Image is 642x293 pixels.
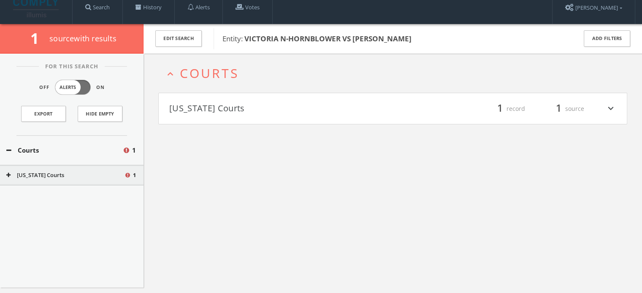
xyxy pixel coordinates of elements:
button: Edit Search [155,30,202,47]
span: Courts [180,65,239,82]
span: 1 [133,171,136,180]
button: Courts [6,145,122,155]
span: 1 [552,101,565,116]
i: expand_less [165,68,176,80]
button: Add Filters [584,30,630,47]
div: source [534,102,584,116]
button: expand_lessCourts [165,66,627,80]
div: record [474,102,525,116]
span: 1 [493,101,507,116]
button: [US_STATE] Courts [169,102,393,116]
span: 1 [132,145,136,155]
span: source with results [49,33,116,43]
b: VICTORIA N-HORNBLOWER VS [PERSON_NAME] [244,34,412,43]
button: [US_STATE] Courts [6,171,124,180]
i: expand_more [605,102,616,116]
button: Hide Empty [78,106,122,122]
span: On [96,84,105,91]
span: Off [39,84,49,91]
a: Export [21,106,66,122]
span: For This Search [39,62,105,71]
span: Entity: [222,34,412,43]
span: 1 [30,28,46,48]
